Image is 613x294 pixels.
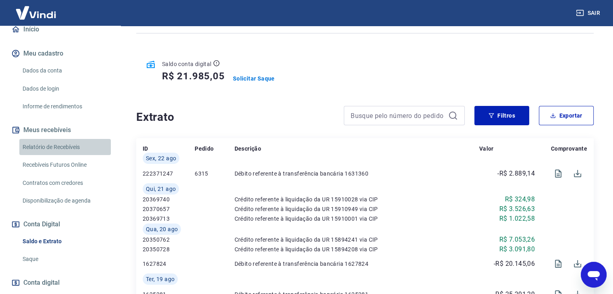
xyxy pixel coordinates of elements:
[146,154,176,162] span: Sex, 22 ago
[19,233,111,250] a: Saldo e Extrato
[234,236,479,244] p: Crédito referente à liquidação da UR 15894241 via CIP
[143,170,195,178] p: 222371247
[143,245,195,253] p: 20350728
[351,110,445,122] input: Busque pelo número do pedido
[234,205,479,213] p: Crédito referente à liquidação da UR 15910949 via CIP
[539,106,594,125] button: Exportar
[234,195,479,203] p: Crédito referente à liquidação da UR 15910028 via CIP
[19,98,111,115] a: Informe de rendimentos
[10,215,111,233] button: Conta Digital
[19,175,111,191] a: Contratos com credores
[474,106,529,125] button: Filtros
[23,277,60,288] span: Conta digital
[10,21,111,38] a: Início
[143,215,195,223] p: 20369713
[549,164,568,183] span: Visualizar
[581,262,607,288] iframe: Botão para abrir a janela de mensagens
[494,259,535,269] p: -R$ 20.145,06
[10,121,111,139] button: Meus recebíveis
[479,145,494,153] p: Valor
[146,185,176,193] span: Qui, 21 ago
[499,235,535,244] p: R$ 7.053,26
[195,170,234,178] p: 6315
[136,109,334,125] h4: Extrato
[143,205,195,213] p: 20370657
[143,236,195,244] p: 20350762
[143,145,148,153] p: ID
[568,164,587,183] span: Download
[234,260,479,268] p: Débito referente à transferência bancária 1627824
[10,274,111,292] a: Conta digital
[19,62,111,79] a: Dados da conta
[234,215,479,223] p: Crédito referente à liquidação da UR 15910001 via CIP
[162,60,212,68] p: Saldo conta digital
[146,225,178,233] span: Qua, 20 ago
[143,195,195,203] p: 20369740
[234,245,479,253] p: Crédito referente à liquidação da UR 15894208 via CIP
[195,145,214,153] p: Pedido
[499,244,535,254] p: R$ 3.091,80
[233,75,275,83] a: Solicitar Saque
[549,254,568,273] span: Visualizar
[574,6,603,21] button: Sair
[505,195,535,204] p: R$ 324,98
[146,275,175,283] span: Ter, 19 ago
[19,157,111,173] a: Recebíveis Futuros Online
[499,214,535,224] p: R$ 1.022,58
[10,0,62,25] img: Vindi
[162,70,225,83] h5: R$ 21.985,05
[551,145,587,153] p: Comprovante
[234,170,479,178] p: Débito referente à transferência bancária 1631360
[19,193,111,209] a: Disponibilização de agenda
[19,139,111,155] a: Relatório de Recebíveis
[19,81,111,97] a: Dados de login
[19,251,111,267] a: Saque
[10,45,111,62] button: Meu cadastro
[497,169,535,178] p: -R$ 2.889,14
[499,204,535,214] p: R$ 3.526,63
[143,260,195,268] p: 1627824
[234,145,261,153] p: Descrição
[568,254,587,273] span: Download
